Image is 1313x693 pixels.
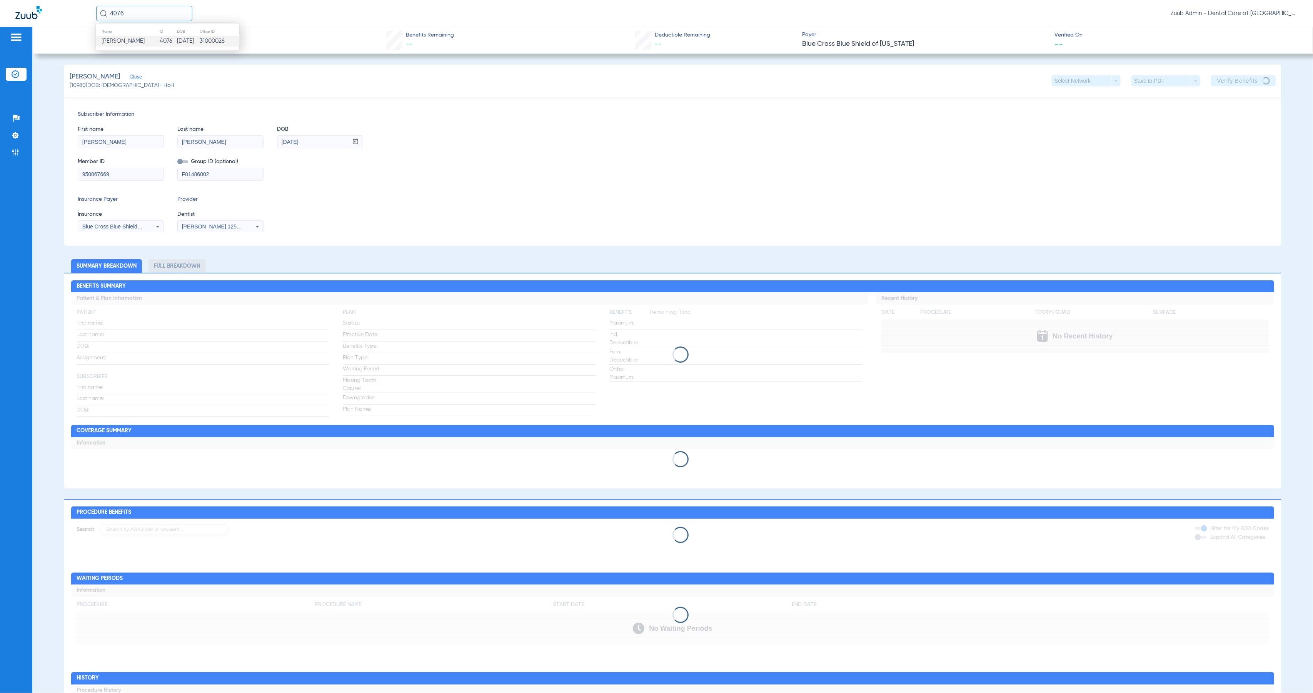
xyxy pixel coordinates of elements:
[406,31,454,39] span: Benefits Remaining
[655,31,710,39] span: Deductible Remaining
[71,672,1275,685] h2: History
[199,27,239,36] th: Office ID
[177,27,199,36] th: DOB
[96,6,192,21] input: Search for patients
[70,72,120,82] span: [PERSON_NAME]
[71,280,1275,293] h2: Benefits Summary
[78,195,164,203] span: Insurance Payer
[159,36,177,47] td: 4076
[199,36,239,47] td: 31000026
[177,195,264,203] span: Provider
[71,506,1275,519] h2: Procedure Benefits
[177,125,264,133] span: Last name
[78,125,164,133] span: First name
[15,6,42,19] img: Zuub Logo
[177,36,199,47] td: [DATE]
[78,210,164,218] span: Insurance
[78,158,164,166] span: Member ID
[82,223,176,230] span: Blue Cross Blue Shield Of [US_STATE]
[70,82,174,90] span: (10980) DOB: [DEMOGRAPHIC_DATA] - HoH
[177,158,264,166] span: Group ID (optional)
[130,74,137,82] span: Close
[177,210,264,218] span: Dentist
[182,223,258,230] span: [PERSON_NAME] 1255884623
[71,425,1275,437] h2: Coverage Summary
[78,110,1268,118] span: Subscriber Information
[1171,10,1298,17] span: Zuub Admin - Dental Care at [GEOGRAPHIC_DATA]
[100,10,107,17] img: Search Icon
[406,41,413,48] span: --
[1055,31,1301,39] span: Verified On
[96,27,159,36] th: Name
[802,31,1048,39] span: Payer
[159,27,177,36] th: ID
[348,136,363,148] button: Open calendar
[802,39,1048,49] span: Blue Cross Blue Shield of [US_STATE]
[71,573,1275,585] h2: Waiting Periods
[1055,40,1063,48] span: --
[277,125,363,133] span: DOB
[102,38,145,44] span: [PERSON_NAME]
[148,259,205,273] li: Full Breakdown
[10,33,22,42] img: hamburger-icon
[71,259,142,273] li: Summary Breakdown
[655,41,662,48] span: --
